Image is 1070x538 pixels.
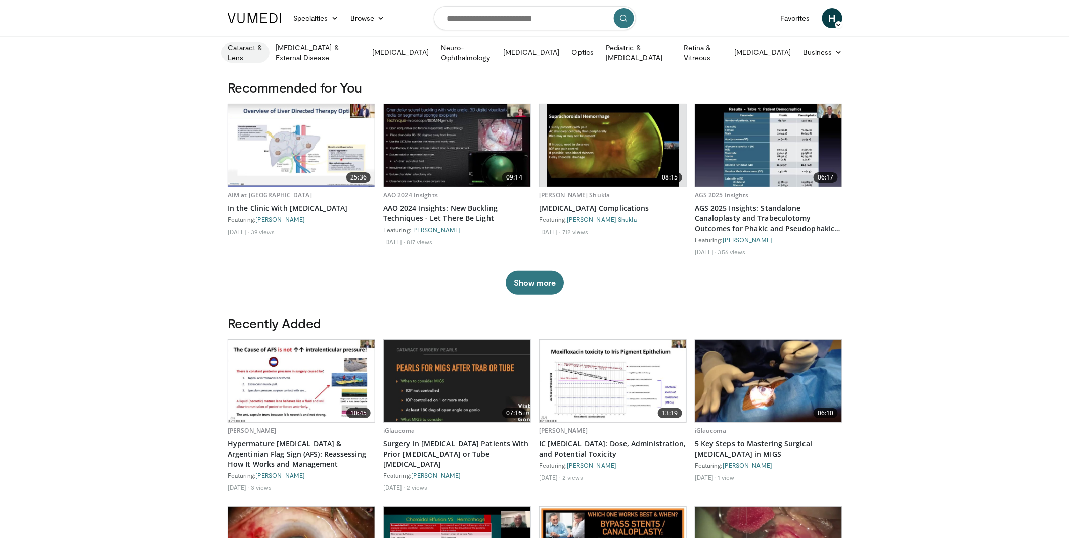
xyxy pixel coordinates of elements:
[228,340,375,422] img: 40c8dcf9-ac14-45af-8571-bda4a5b229bd.620x360_q85_upscale.jpg
[346,172,371,183] span: 25:36
[383,226,531,234] div: Featuring:
[539,426,588,435] a: [PERSON_NAME]
[384,340,530,422] a: 07:15
[718,473,735,481] li: 1 view
[506,271,564,295] button: Show more
[695,461,842,469] div: Featuring:
[383,426,415,435] a: iGlaucoma
[539,228,561,236] li: [DATE]
[723,236,772,243] a: [PERSON_NAME]
[718,248,746,256] li: 356 views
[346,408,371,418] span: 10:45
[567,462,616,469] a: [PERSON_NAME]
[251,228,275,236] li: 39 views
[228,203,375,213] a: In the Clinic With [MEDICAL_DATA]
[384,104,530,187] img: 2a0cc78e-ce46-4433-9105-2bb524f8f79f.620x360_q85_upscale.jpg
[547,104,679,187] img: 96d21746-868e-4050-b416-382236c60bc7.620x360_q85_upscale.jpg
[344,8,391,28] a: Browse
[502,172,526,183] span: 09:14
[407,238,433,246] li: 817 views
[435,42,497,63] a: Neuro-Ophthalmology
[695,426,726,435] a: iGlaucoma
[658,408,682,418] span: 13:19
[270,42,366,63] a: [MEDICAL_DATA] & External Disease
[221,42,270,63] a: Cataract & Lens
[228,104,375,187] a: 25:36
[228,340,375,422] a: 10:45
[383,483,405,491] li: [DATE]
[695,191,749,199] a: AGS 2025 Insights
[695,236,842,244] div: Featuring:
[539,473,561,481] li: [DATE]
[540,104,686,187] a: 08:15
[228,426,277,435] a: [PERSON_NAME]
[383,471,531,479] div: Featuring:
[228,79,842,96] h3: Recommended for You
[228,315,842,331] h3: Recently Added
[228,439,375,469] a: Hypermature [MEDICAL_DATA] & Argentinian Flag Sign (AFS): Reassessing How It Works and Management
[566,42,600,62] a: Optics
[822,8,842,28] a: H
[695,104,842,187] img: 5706f1aa-143e-4cbb-a566-f7b6e9d80682.620x360_q85_upscale.jpg
[287,8,344,28] a: Specialties
[600,42,678,63] a: Pediatric & [MEDICAL_DATA]
[384,340,530,422] img: 11b99b41-7f84-452d-9c5a-bedeb5378969.620x360_q85_upscale.jpg
[411,226,461,233] a: [PERSON_NAME]
[540,340,686,422] a: 13:19
[539,439,687,459] a: IC [MEDICAL_DATA]: Dose, Administration, and Potential Toxicity
[255,472,305,479] a: [PERSON_NAME]
[497,42,566,62] a: [MEDICAL_DATA]
[539,215,687,223] div: Featuring:
[228,471,375,479] div: Featuring:
[434,6,636,30] input: Search topics, interventions
[797,42,849,62] a: Business
[567,216,637,223] a: [PERSON_NAME] Shukla
[407,483,428,491] li: 2 views
[255,216,305,223] a: [PERSON_NAME]
[658,172,682,183] span: 08:15
[695,203,842,234] a: AGS 2025 Insights: Standalone Canaloplasty and Trabeculotomy Outcomes for Phakic and Pseudophakic...
[540,340,686,422] img: f21ffb39-848b-4df7-995c-63cb0bd4aa32.620x360_q85_upscale.jpg
[728,42,797,62] a: [MEDICAL_DATA]
[366,42,435,62] a: [MEDICAL_DATA]
[695,340,842,422] a: 06:10
[228,13,281,23] img: VuMedi Logo
[695,248,717,256] li: [DATE]
[228,191,312,199] a: AIM at [GEOGRAPHIC_DATA]
[774,8,816,28] a: Favorites
[384,104,530,187] a: 09:14
[228,215,375,223] div: Featuring:
[539,203,687,213] a: [MEDICAL_DATA] Complications
[411,472,461,479] a: [PERSON_NAME]
[695,104,842,187] a: 06:17
[228,104,375,187] img: 79b7ca61-ab04-43f8-89ee-10b6a48a0462.620x360_q85_upscale.jpg
[723,462,772,469] a: [PERSON_NAME]
[814,172,838,183] span: 06:17
[814,408,838,418] span: 06:10
[383,439,531,469] a: Surgery in [MEDICAL_DATA] Patients With Prior [MEDICAL_DATA] or Tube [MEDICAL_DATA]
[251,483,272,491] li: 3 views
[539,461,687,469] div: Featuring:
[562,228,589,236] li: 712 views
[502,408,526,418] span: 07:15
[383,203,531,223] a: AAO 2024 Insights: New Buckling Techniques - Let There Be Light
[562,473,584,481] li: 2 views
[228,483,249,491] li: [DATE]
[228,228,249,236] li: [DATE]
[383,238,405,246] li: [DATE]
[678,42,728,63] a: Retina & Vitreous
[383,191,438,199] a: AAO 2024 Insights
[539,191,610,199] a: [PERSON_NAME] Shukla
[695,473,717,481] li: [DATE]
[695,340,842,422] img: b9d11f5b-4b90-4274-8f07-b4012b0d8c2d.620x360_q85_upscale.jpg
[695,439,842,459] a: 5 Key Steps to Mastering Surgical [MEDICAL_DATA] in MIGS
